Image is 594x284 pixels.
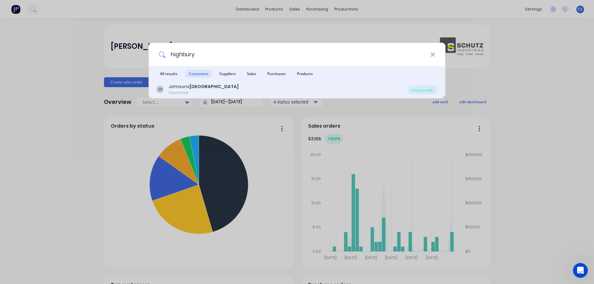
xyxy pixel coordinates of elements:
span: Customers [185,70,212,78]
div: Create order [408,86,438,94]
input: Start typing a customer or supplier name to create a new order... [166,43,430,66]
span: Sales [243,70,260,78]
span: All results [156,70,181,78]
span: Purchases [264,70,290,78]
b: [GEOGRAPHIC_DATA] [190,83,239,90]
div: Customer [169,90,239,95]
div: JH [156,86,164,93]
span: Suppliers [216,70,239,78]
div: Johnsons [169,83,239,90]
span: Products [293,70,316,78]
iframe: Intercom live chat [573,263,588,278]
